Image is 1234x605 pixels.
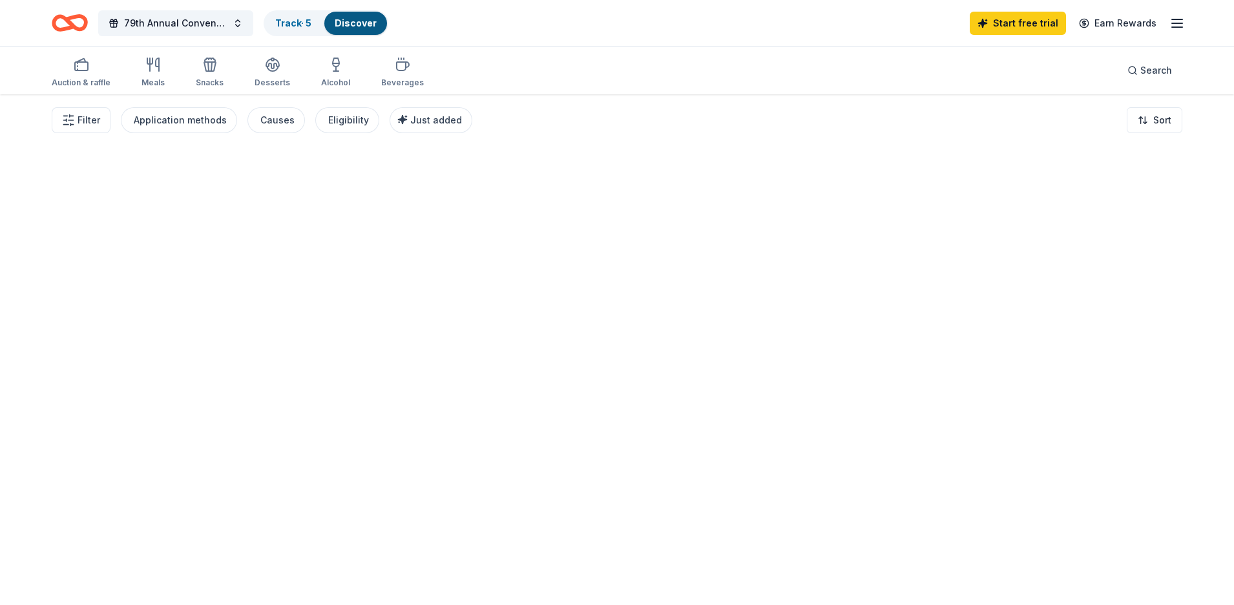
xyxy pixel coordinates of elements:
a: Discover [335,17,377,28]
a: Home [52,8,88,38]
a: Earn Rewards [1071,12,1164,35]
div: Alcohol [321,78,350,88]
div: Beverages [381,78,424,88]
button: Sort [1127,107,1182,133]
button: 79th Annual Convention [98,10,253,36]
button: Just added [390,107,472,133]
button: Eligibility [315,107,379,133]
span: 79th Annual Convention [124,16,227,31]
span: Just added [410,114,462,125]
button: Alcohol [321,52,350,94]
span: Filter [78,112,100,128]
span: Sort [1153,112,1171,128]
div: Causes [260,112,295,128]
a: Track· 5 [275,17,311,28]
button: Filter [52,107,110,133]
button: Track· 5Discover [264,10,388,36]
div: Eligibility [328,112,369,128]
div: Desserts [255,78,290,88]
button: Snacks [196,52,224,94]
div: Auction & raffle [52,78,110,88]
button: Application methods [121,107,237,133]
button: Meals [141,52,165,94]
button: Desserts [255,52,290,94]
span: Search [1140,63,1172,78]
button: Search [1117,58,1182,83]
button: Auction & raffle [52,52,110,94]
button: Causes [247,107,305,133]
div: Meals [141,78,165,88]
div: Application methods [134,112,227,128]
button: Beverages [381,52,424,94]
div: Snacks [196,78,224,88]
a: Start free trial [970,12,1066,35]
